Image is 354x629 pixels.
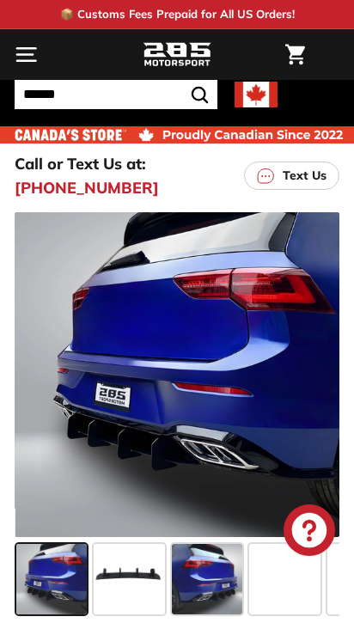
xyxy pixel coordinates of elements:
[15,152,146,175] p: Call or Text Us at:
[283,167,327,185] p: Text Us
[244,162,339,190] a: Text Us
[15,176,159,199] a: [PHONE_NUMBER]
[278,504,340,560] inbox-online-store-chat: Shopify online store chat
[143,40,211,70] img: Logo_285_Motorsport_areodynamics_components
[277,30,314,79] a: Cart
[15,80,217,109] input: Search
[60,6,295,23] p: 📦 Customs Fees Prepaid for All US Orders!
